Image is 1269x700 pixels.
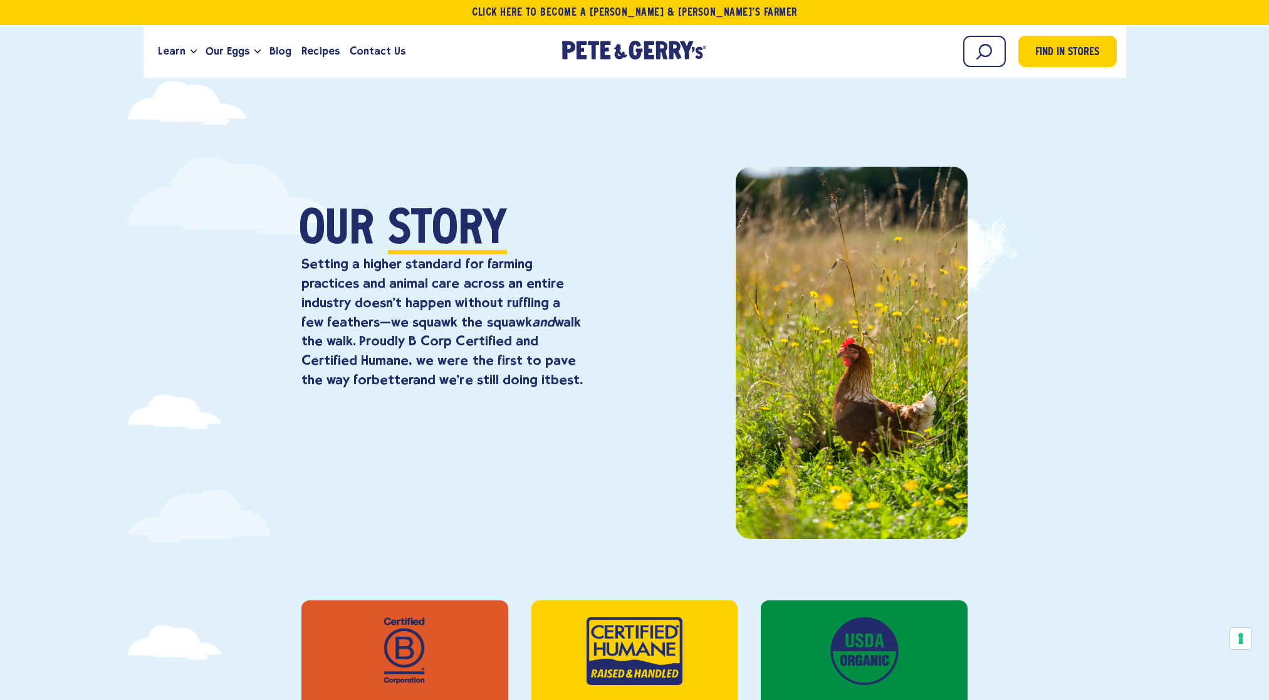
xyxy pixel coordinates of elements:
[1230,628,1251,649] button: Your consent preferences for tracking technologies
[963,36,1006,67] input: Search
[1035,44,1099,61] span: Find in Stores
[158,43,185,59] span: Learn
[350,43,405,59] span: Contact Us
[1018,36,1117,67] a: Find in Stores
[269,43,291,59] span: Blog
[201,34,254,68] a: Our Eggs
[532,314,555,330] em: and
[345,34,410,68] a: Contact Us
[254,50,261,54] button: Open the dropdown menu for Our Eggs
[153,34,191,68] a: Learn
[551,372,580,387] strong: best
[372,372,413,387] strong: better
[206,43,249,59] span: Our Eggs
[388,207,507,254] span: Story
[299,207,374,254] span: Our
[301,254,582,390] p: Setting a higher standard for farming practices and animal care across an entire industry doesn’t...
[301,43,340,59] span: Recipes
[191,50,197,54] button: Open the dropdown menu for Learn
[264,34,296,68] a: Blog
[296,34,345,68] a: Recipes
